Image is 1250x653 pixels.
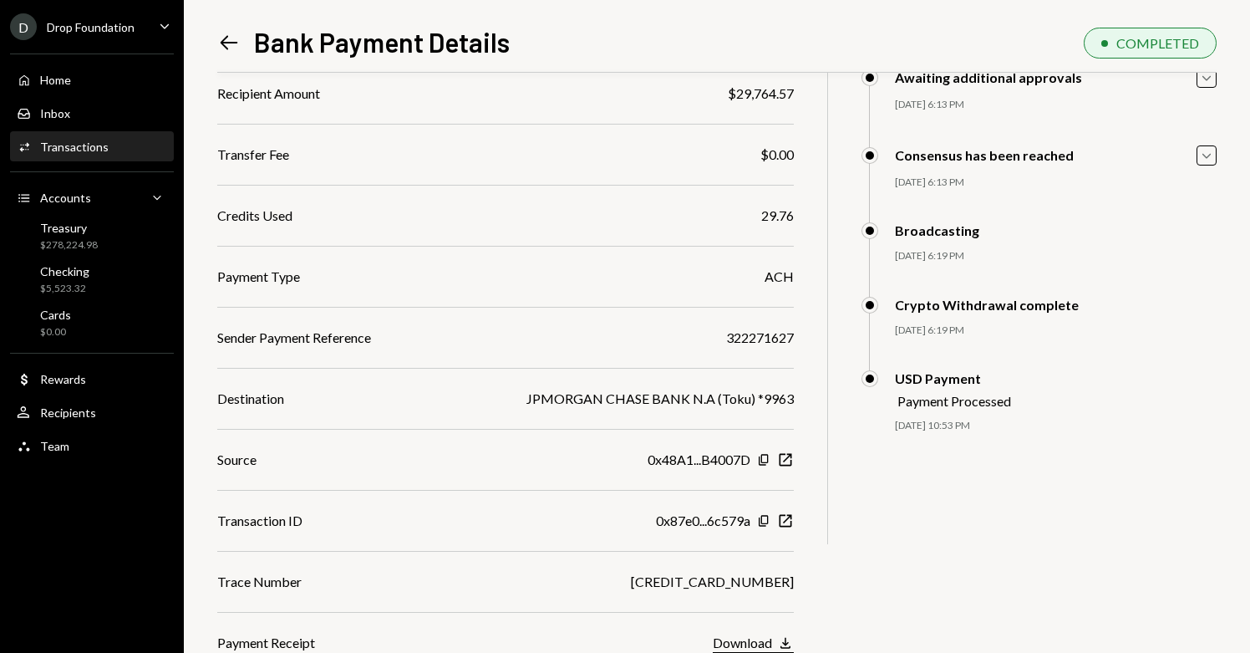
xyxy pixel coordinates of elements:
div: ACH [765,267,794,287]
div: Transaction ID [217,511,302,531]
div: [DATE] 6:13 PM [895,176,1217,190]
div: 0x87e0...6c579a [656,511,750,531]
div: [CREDIT_CARD_NUMBER] [631,572,794,592]
h1: Bank Payment Details [254,25,510,59]
div: Crypto Withdrawal complete [895,297,1079,313]
div: Treasury [40,221,98,235]
div: Checking [40,264,89,278]
div: D [10,13,37,40]
div: 29.76 [761,206,794,226]
a: Transactions [10,131,174,161]
div: [DATE] 6:19 PM [895,249,1217,263]
a: Inbox [10,98,174,128]
button: Download [713,635,794,653]
div: COMPLETED [1116,35,1199,51]
a: Cards$0.00 [10,303,174,343]
div: Destination [217,389,284,409]
div: $5,523.32 [40,282,89,296]
a: Checking$5,523.32 [10,259,174,299]
div: [DATE] 10:53 PM [895,419,1217,433]
div: 322271627 [726,328,794,348]
div: Transactions [40,140,109,154]
div: Awaiting additional approvals [895,69,1082,85]
div: Payment Receipt [217,633,315,653]
div: Cards [40,308,71,322]
div: [DATE] 6:19 PM [895,324,1217,338]
div: Consensus has been reached [895,147,1074,163]
div: Transfer Fee [217,145,289,165]
div: Source [217,450,257,470]
div: [DATE] 6:13 PM [895,98,1217,112]
div: Inbox [40,106,70,120]
div: Rewards [40,372,86,386]
a: Treasury$278,224.98 [10,216,174,256]
div: Credits Used [217,206,292,226]
div: Trace Number [217,572,302,592]
div: Download [713,635,772,650]
div: Team [40,439,69,453]
a: Accounts [10,182,174,212]
div: Recipient Amount [217,84,320,104]
a: Recipients [10,397,174,427]
div: Accounts [40,191,91,205]
div: Payment Processed [897,393,1011,409]
div: $278,224.98 [40,238,98,253]
a: Home [10,64,174,94]
div: JPMORGAN CHASE BANK N.A (Toku) *9963 [526,389,794,409]
div: USD Payment [895,370,1011,386]
div: Payment Type [217,267,300,287]
div: Home [40,73,71,87]
a: Team [10,431,174,461]
div: Drop Foundation [47,20,135,34]
div: $29,764.57 [728,84,794,104]
div: Sender Payment Reference [217,328,371,348]
div: 0x48A1...B4007D [648,450,750,470]
div: $0.00 [40,325,71,339]
div: Broadcasting [895,222,979,238]
div: $0.00 [760,145,794,165]
div: Recipients [40,406,96,420]
a: Rewards [10,364,174,394]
